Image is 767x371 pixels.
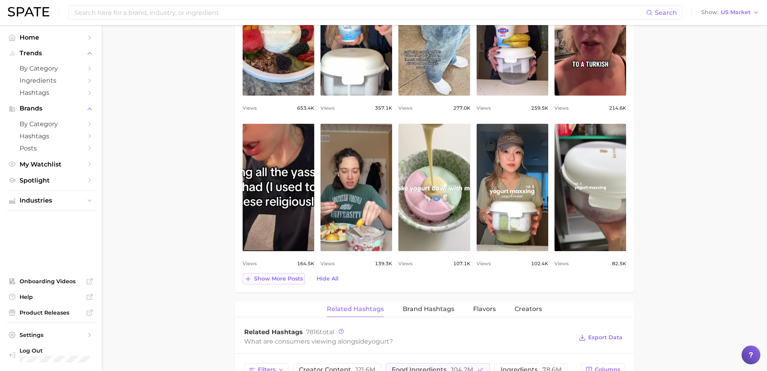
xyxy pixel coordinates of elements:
[477,103,491,113] span: Views
[368,338,389,345] span: yogurt
[20,197,82,204] span: Industries
[6,174,95,186] a: Spotlight
[453,259,470,268] span: 107.1k
[306,328,334,336] span: total
[297,259,314,268] span: 164.5k
[6,74,95,87] a: Ingredients
[244,328,303,336] span: Related Hashtags
[20,50,82,57] span: Trends
[655,9,677,16] span: Search
[254,275,303,282] span: Show more posts
[515,306,542,313] span: Creators
[20,177,82,184] span: Spotlight
[20,278,82,285] span: Onboarding Videos
[577,332,625,343] button: Export Data
[6,47,95,59] button: Trends
[6,130,95,142] a: Hashtags
[20,347,99,354] span: Log Out
[612,259,626,268] span: 82.5k
[20,161,82,168] span: My Watchlist
[243,273,305,284] button: Show more posts
[306,328,320,336] span: 7816
[6,142,95,154] a: Posts
[375,259,392,268] span: 139.3k
[721,10,751,14] span: US Market
[243,259,257,268] span: Views
[398,103,412,113] span: Views
[297,103,314,113] span: 653.4k
[320,259,335,268] span: Views
[20,145,82,152] span: Posts
[398,259,412,268] span: Views
[477,259,491,268] span: Views
[531,103,548,113] span: 259.5k
[20,309,82,316] span: Product Releases
[6,118,95,130] a: by Category
[6,291,95,303] a: Help
[6,195,95,206] button: Industries
[327,306,384,313] span: Related Hashtags
[588,334,623,341] span: Export Data
[20,65,82,72] span: by Category
[6,345,95,365] a: Log out. Currently logged in with e-mail sameera.polavar@gmail.com.
[244,336,573,347] div: What are consumers viewing alongside ?
[555,259,569,268] span: Views
[6,103,95,114] button: Brands
[6,62,95,74] a: by Category
[403,306,454,313] span: Brand Hashtags
[8,7,49,16] img: SPATE
[555,103,569,113] span: Views
[699,7,761,18] button: ShowUS Market
[20,34,82,41] span: Home
[315,273,340,284] button: Hide All
[74,6,646,19] input: Search here for a brand, industry, or ingredient
[6,329,95,341] a: Settings
[20,77,82,84] span: Ingredients
[375,103,392,113] span: 357.1k
[20,120,82,128] span: by Category
[20,293,82,300] span: Help
[6,158,95,170] a: My Watchlist
[20,105,82,112] span: Brands
[6,87,95,99] a: Hashtags
[609,103,626,113] span: 214.6k
[473,306,496,313] span: Flavors
[20,89,82,96] span: Hashtags
[453,103,470,113] span: 277.0k
[20,132,82,140] span: Hashtags
[320,103,335,113] span: Views
[6,307,95,319] a: Product Releases
[6,31,95,43] a: Home
[317,275,338,282] span: Hide All
[6,275,95,287] a: Onboarding Videos
[20,331,82,338] span: Settings
[531,259,548,268] span: 102.4k
[701,10,718,14] span: Show
[243,103,257,113] span: Views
